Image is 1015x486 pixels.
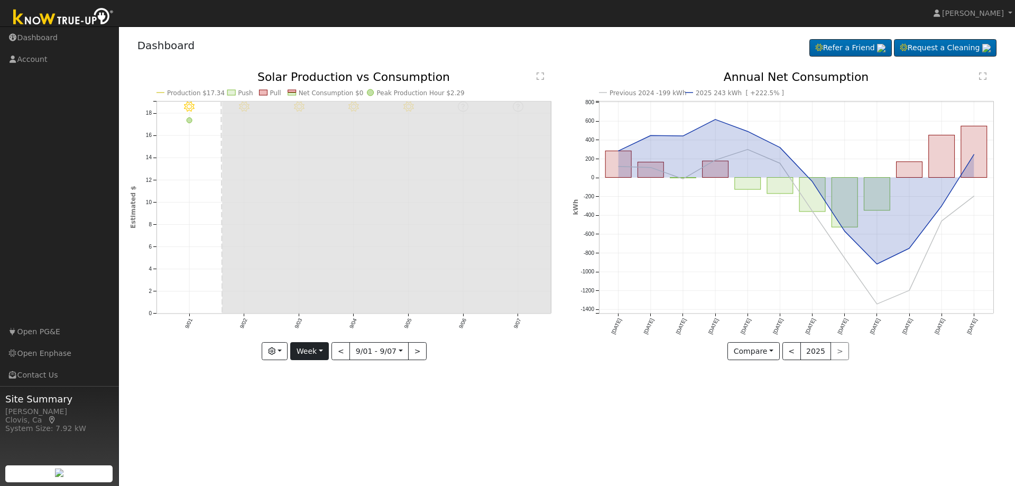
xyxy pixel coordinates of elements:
text: kWh [572,199,579,215]
rect: onclick="" [897,162,922,178]
button: 9/01 - 9/07 [349,342,409,360]
span: Site Summary [5,392,113,406]
circle: onclick="" [972,194,976,198]
text: [DATE] [837,317,849,335]
div: Clovis, Ca [5,415,113,426]
circle: onclick="" [875,262,879,267]
text: [DATE] [901,317,914,335]
span: [PERSON_NAME] [942,9,1004,17]
div: [PERSON_NAME] [5,406,113,417]
i: 9/01 - Clear [184,102,195,112]
text: 12 [145,177,152,183]
circle: onclick="" [187,118,192,123]
circle: onclick="" [745,148,750,152]
img: Know True-Up [8,6,119,30]
circle: onclick="" [907,288,911,292]
circle: onclick="" [681,134,685,138]
text: -200 [584,194,594,199]
circle: onclick="" [907,246,911,251]
button: Compare [727,342,780,360]
circle: onclick="" [810,180,815,184]
rect: onclick="" [735,178,761,190]
text: [DATE] [707,317,719,335]
text: 16 [145,133,152,139]
img: retrieve [55,469,63,477]
circle: onclick="" [843,256,847,261]
text: 9/07 [512,317,522,329]
text: 400 [585,137,594,143]
text: Annual Net Consumption [724,70,869,84]
text: 600 [585,118,594,124]
rect: onclick="" [832,178,858,227]
rect: onclick="" [767,178,793,194]
button: > [408,342,427,360]
text: 2 [149,288,152,294]
text: 800 [585,99,594,105]
text: Previous 2024 -199 kWh [610,89,687,97]
text: Estimated $ [130,186,137,229]
text: 9/06 [458,317,467,329]
button: 2025 [800,342,832,360]
a: Map [47,416,57,424]
circle: onclick="" [810,209,815,213]
text: Push [238,89,253,97]
text: 8 [149,222,152,227]
text: [DATE] [740,317,752,335]
text: 9/01 [183,317,193,329]
text: 9/02 [238,317,248,329]
button: < [782,342,801,360]
rect: onclick="" [638,162,663,178]
circle: onclick="" [616,149,621,153]
circle: onclick="" [940,204,944,208]
a: Request a Cleaning [894,39,996,57]
text: -600 [584,231,594,237]
text: [DATE] [869,317,881,335]
circle: onclick="" [649,133,653,137]
button: Week [290,342,329,360]
circle: onclick="" [713,117,717,122]
text: -1400 [580,307,594,313]
circle: onclick="" [843,229,847,233]
rect: onclick="" [703,161,728,178]
circle: onclick="" [940,219,944,223]
circle: onclick="" [616,164,621,169]
text: 10 [145,199,152,205]
text: [DATE] [966,317,978,335]
text: 9/05 [403,317,412,329]
text: -1200 [580,288,594,294]
rect: onclick="" [929,135,955,178]
text: 6 [149,244,152,250]
text:  [537,72,544,80]
text: 9/04 [348,317,357,329]
a: Dashboard [137,39,195,52]
text: [DATE] [675,317,687,335]
text: [DATE] [772,317,784,335]
text: 0 [149,310,152,316]
text: Production $17.34 [167,89,225,97]
circle: onclick="" [649,166,653,170]
rect: onclick="" [864,178,890,210]
text: 9/03 [293,317,303,329]
circle: onclick="" [778,145,782,150]
img: retrieve [982,44,991,52]
rect: onclick="" [961,126,987,178]
text: 200 [585,156,594,162]
circle: onclick="" [745,130,750,134]
text: -1000 [580,269,594,275]
text: [DATE] [643,317,655,335]
rect: onclick="" [799,178,825,212]
text: 0 [591,175,594,180]
circle: onclick="" [778,161,782,166]
text: Solar Production vs Consumption [257,70,450,84]
button: < [331,342,350,360]
text: 2025 243 kWh [ +222.5% ] [696,89,784,97]
div: System Size: 7.92 kW [5,423,113,434]
img: retrieve [877,44,885,52]
text: -800 [584,250,594,256]
text: 14 [145,155,152,161]
circle: onclick="" [713,158,717,162]
circle: onclick="" [875,302,879,306]
text: Peak Production Hour $2.29 [376,89,464,97]
text: [DATE] [610,317,622,335]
